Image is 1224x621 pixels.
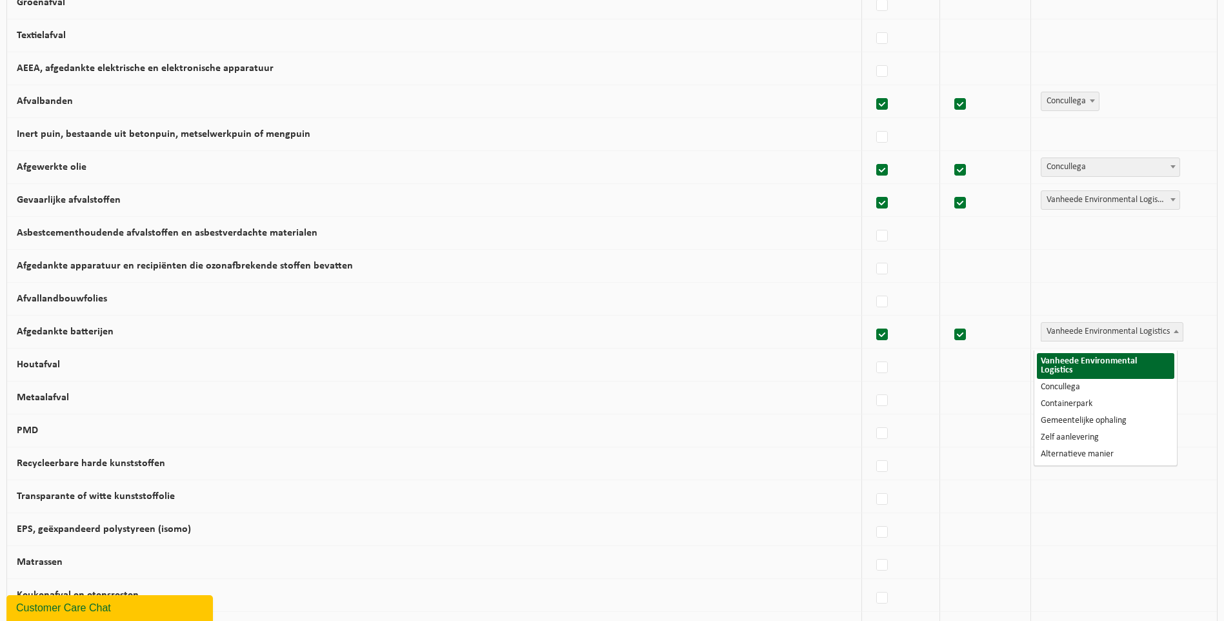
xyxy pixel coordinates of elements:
span: Concullega [1041,92,1099,110]
li: Vanheede Environmental Logistics [1037,353,1174,379]
label: Keukenafval en etensresten [17,590,139,600]
li: Gemeentelijke ophaling [1037,412,1174,429]
span: Vanheede Environmental Logistics [1041,322,1183,341]
label: AEEA, afgedankte elektrische en elektronische apparatuur [17,63,274,74]
label: Afgedankte apparatuur en recipiënten die ozonafbrekende stoffen bevatten [17,261,353,271]
label: Gevaarlijke afvalstoffen [17,195,121,205]
label: Afvallandbouwfolies [17,294,107,304]
label: Matrassen [17,557,63,567]
span: Concullega [1041,158,1180,177]
label: Afvalbanden [17,96,73,107]
label: Textielafval [17,30,66,41]
label: Transparante of witte kunststoffolie [17,491,175,502]
label: Metaalafval [17,392,69,403]
label: EPS, geëxpandeerd polystyreen (isomo) [17,524,191,534]
iframe: chat widget [6,593,216,621]
label: Recycleerbare harde kunststoffen [17,458,165,469]
span: Vanheede Environmental Logistics [1041,191,1179,209]
span: Concullega [1041,158,1179,176]
li: Containerpark [1037,396,1174,412]
span: Vanheede Environmental Logistics [1041,323,1183,341]
li: Alternatieve manier [1037,446,1174,463]
label: Houtafval [17,360,60,370]
li: Concullega [1037,379,1174,396]
span: Concullega [1041,92,1099,111]
span: Vanheede Environmental Logistics [1041,190,1180,210]
label: PMD [17,425,38,436]
label: Afgedankte batterijen [17,327,114,337]
label: Inert puin, bestaande uit betonpuin, metselwerkpuin of mengpuin [17,129,310,139]
label: Asbestcementhoudende afvalstoffen en asbestverdachte materialen [17,228,317,238]
label: Afgewerkte olie [17,162,86,172]
li: Zelf aanlevering [1037,429,1174,446]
